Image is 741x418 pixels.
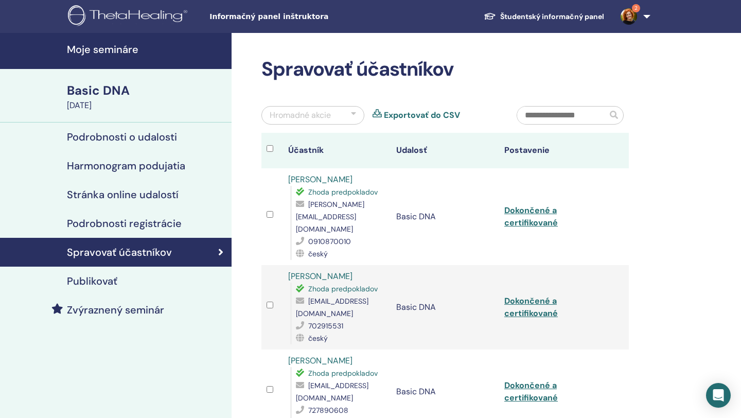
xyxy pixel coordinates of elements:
[308,187,378,197] span: Zhoda predpokladov
[384,109,460,121] a: Exportovať do CSV
[308,369,378,378] span: Zhoda predpokladov
[270,109,331,121] div: Hromadné akcie
[391,168,499,265] td: Basic DNA
[67,217,182,230] h4: Podrobnosti registrácie
[67,304,164,316] h4: Zvýraznený seminár
[706,383,731,408] div: Open Intercom Messenger
[296,297,368,318] span: [EMAIL_ADDRESS][DOMAIN_NAME]
[308,237,351,246] span: 0910870010
[61,82,232,112] a: Basic DNA[DATE]
[504,205,558,228] a: Dokončené a certifikované
[308,284,378,293] span: Zhoda predpokladov
[67,275,117,287] h4: Publikovať
[209,11,364,22] span: Informačný panel inštruktora
[67,131,177,143] h4: Podrobnosti o udalosti
[504,380,558,403] a: Dokončené a certifikované
[391,265,499,350] td: Basic DNA
[499,133,607,168] th: Postavenie
[67,188,179,201] h4: Stránka online udalostí
[484,12,496,21] img: graduation-cap-white.svg
[308,249,328,258] span: český
[308,406,348,415] span: 727890608
[475,7,612,26] a: Študentský informačný panel
[288,174,352,185] a: [PERSON_NAME]
[261,58,629,81] h2: Spravovať účastníkov
[308,321,343,330] span: 702915531
[68,5,191,28] img: logo.png
[288,355,352,366] a: [PERSON_NAME]
[67,160,185,172] h4: Harmonogram podujatia
[504,295,558,319] a: Dokončené a certifikované
[288,271,352,282] a: [PERSON_NAME]
[67,99,225,112] div: [DATE]
[296,200,364,234] span: [PERSON_NAME][EMAIL_ADDRESS][DOMAIN_NAME]
[308,334,328,343] span: český
[67,246,172,258] h4: Spravovať účastníkov
[283,133,391,168] th: Účastník
[67,43,225,56] h4: Moje semináre
[67,82,225,99] div: Basic DNA
[632,4,640,12] span: 2
[391,133,499,168] th: Udalosť
[621,8,637,25] img: default.jpg
[296,381,368,403] span: [EMAIL_ADDRESS][DOMAIN_NAME]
